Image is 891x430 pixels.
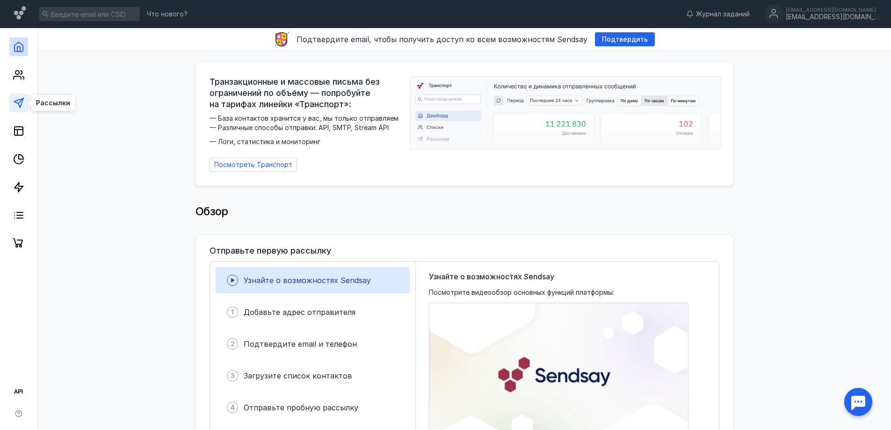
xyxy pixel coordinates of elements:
[595,32,655,46] button: Подтвердить
[244,371,352,380] span: Загрузите список контактов
[696,9,750,19] span: Журнал заданий
[681,9,754,19] a: Журнал заданий
[297,35,587,44] span: Подтвердите email, чтобы получить доступ ко всем возможностям Sendsay
[231,339,235,349] span: 2
[214,161,292,169] span: Посмотреть Транспорт
[230,403,235,412] span: 4
[147,11,188,17] span: Что нового?
[36,100,70,106] span: Рассылки
[410,77,721,149] img: dashboard-transport-banner
[429,271,554,282] span: Узнайте о возможностях Sendsay
[244,339,357,349] span: Подтвердите email и телефон
[429,288,614,297] span: Посмотрите видеообзор основных функций платформы:
[210,246,331,255] h3: Отправьте первую рассылку
[231,307,234,317] span: 1
[230,371,235,380] span: 3
[39,7,140,21] input: Введите email или CSID
[244,403,358,412] span: Отправьте пробную рассылку
[196,204,228,218] span: Обзор
[210,114,404,146] span: — База контактов хранится у вас, мы только отправляем — Различные способы отправки: API, SMTP, St...
[244,276,371,285] span: Узнайте о возможностях Sendsay
[142,11,192,17] a: Что нового?
[786,13,879,21] div: [EMAIL_ADDRESS][DOMAIN_NAME]
[210,158,297,172] a: Посмотреть Транспорт
[244,307,355,317] span: Добавьте адрес отправителя
[210,76,404,110] span: Транзакционные и массовые письма без ограничений по объёму — попробуйте на тарифах линейки «Транс...
[602,36,648,44] span: Подтвердить
[786,7,879,13] div: [EMAIL_ADDRESS][DOMAIN_NAME]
